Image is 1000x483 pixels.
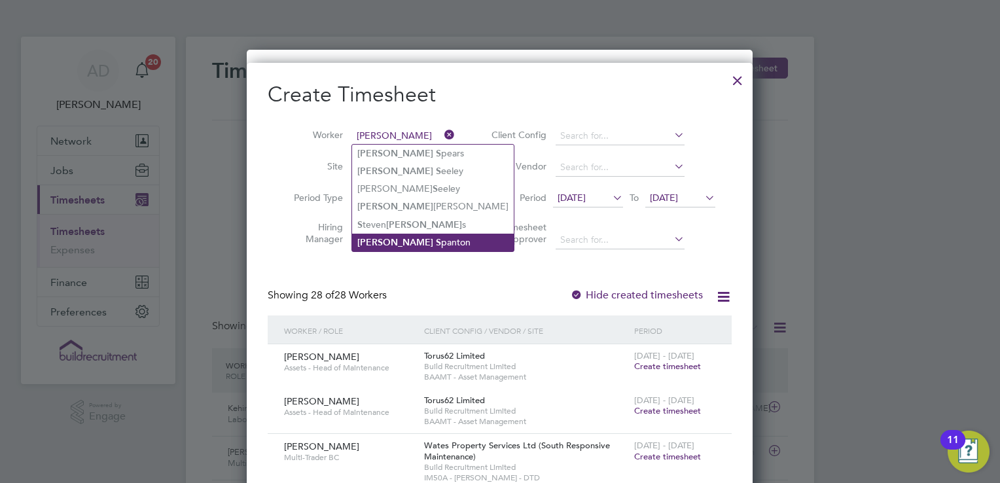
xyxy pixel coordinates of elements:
span: Torus62 Limited [424,395,485,406]
b: [PERSON_NAME] [357,148,433,159]
label: Site [284,160,343,172]
span: IM50A - [PERSON_NAME] - DTD [424,473,628,483]
b: [PERSON_NAME] [386,219,462,230]
span: [DATE] - [DATE] [634,440,694,451]
li: panton [352,234,514,251]
span: [PERSON_NAME] [284,395,359,407]
span: [DATE] - [DATE] [634,395,694,406]
b: S [436,237,441,248]
span: [DATE] [558,192,586,204]
b: S [357,219,363,230]
b: S [436,148,441,159]
li: [PERSON_NAME] eeley [352,180,514,198]
span: 28 of [311,289,334,302]
li: teven s [352,216,514,234]
h2: Create Timesheet [268,81,732,109]
span: Build Recruitment Limited [424,406,628,416]
span: [DATE] [650,192,678,204]
label: Vendor [488,160,546,172]
label: Period Type [284,192,343,204]
div: Client Config / Vendor / Site [421,315,631,346]
span: Create timesheet [634,405,701,416]
span: BAAMT - Asset Management [424,372,628,382]
span: Torus62 Limited [424,350,485,361]
label: Hiring Manager [284,221,343,245]
span: Multi-Trader BC [284,452,414,463]
span: 28 Workers [311,289,387,302]
span: Assets - Head of Maintenance [284,363,414,373]
span: [DATE] - [DATE] [634,350,694,361]
li: [PERSON_NAME] [352,198,514,215]
input: Search for... [556,158,685,177]
span: [PERSON_NAME] [284,440,359,452]
input: Search for... [556,231,685,249]
b: [PERSON_NAME] [357,201,433,212]
input: Search for... [352,127,455,145]
div: 11 [947,440,959,457]
div: Showing [268,289,389,302]
b: S [433,183,438,194]
li: eeley [352,162,514,180]
label: Hide created timesheets [570,289,703,302]
span: Build Recruitment Limited [424,361,628,372]
input: Search for... [556,127,685,145]
b: [PERSON_NAME] [357,237,433,248]
label: Period [488,192,546,204]
span: Create timesheet [634,451,701,462]
b: [PERSON_NAME] [357,166,433,177]
div: Worker / Role [281,315,421,346]
span: Build Recruitment Limited [424,462,628,473]
b: S [436,166,441,177]
span: Wates Property Services Ltd (South Responsive Maintenance) [424,440,610,462]
span: BAAMT - Asset Management [424,416,628,427]
li: pears [352,145,514,162]
span: Assets - Head of Maintenance [284,407,414,418]
label: Timesheet Approver [488,221,546,245]
div: Period [631,315,719,346]
label: Worker [284,129,343,141]
span: [PERSON_NAME] [284,351,359,363]
span: Create timesheet [634,361,701,372]
span: To [626,189,643,206]
button: Open Resource Center, 11 new notifications [948,431,990,473]
label: Client Config [488,129,546,141]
